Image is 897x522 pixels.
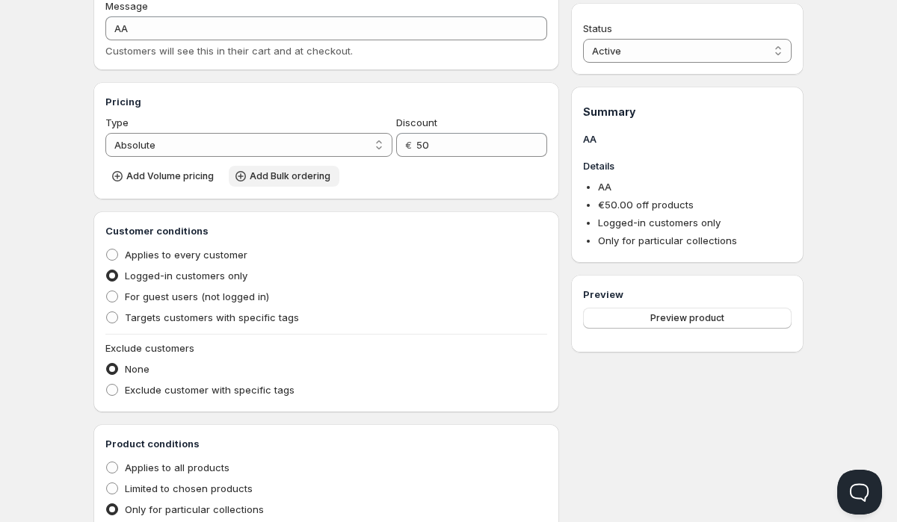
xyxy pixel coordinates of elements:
span: Applies to every customer [125,249,247,261]
h3: Preview [583,287,792,302]
span: Applies to all products [125,462,229,473]
h1: Summary [583,105,792,119]
span: Add Volume pricing [126,170,214,182]
button: Add Volume pricing [105,166,223,187]
h3: Product conditions [105,436,547,451]
span: None [125,363,149,375]
span: Limited to chosen products [125,482,253,494]
span: Discount [396,116,437,128]
h3: AA [583,131,792,146]
h3: Customer conditions [105,223,547,238]
span: Exclude customer with specific tags [125,384,295,396]
iframe: Help Scout Beacon - Open [837,470,882,515]
span: Preview product [650,312,724,324]
span: Customers will see this in their cart and at checkout. [105,45,353,57]
span: Only for particular collections [598,234,737,246]
span: Only for particular collections [125,503,264,515]
span: Exclude customers [105,342,194,354]
button: Add Bulk ordering [229,166,339,187]
span: Add Bulk ordering [250,170,330,182]
span: For guest users (not logged in) [125,290,269,302]
h3: Details [583,158,792,173]
span: Logged-in customers only [598,217,721,229]
span: Logged-in customers only [125,270,247,282]
span: Type [105,116,129,128]
span: AA [598,181,611,193]
span: Status [583,22,612,34]
span: € 50.00 off products [598,199,694,211]
span: Targets customers with specific tags [125,311,299,323]
button: Preview product [583,308,792,329]
span: € [405,139,412,151]
h3: Pricing [105,94,547,109]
